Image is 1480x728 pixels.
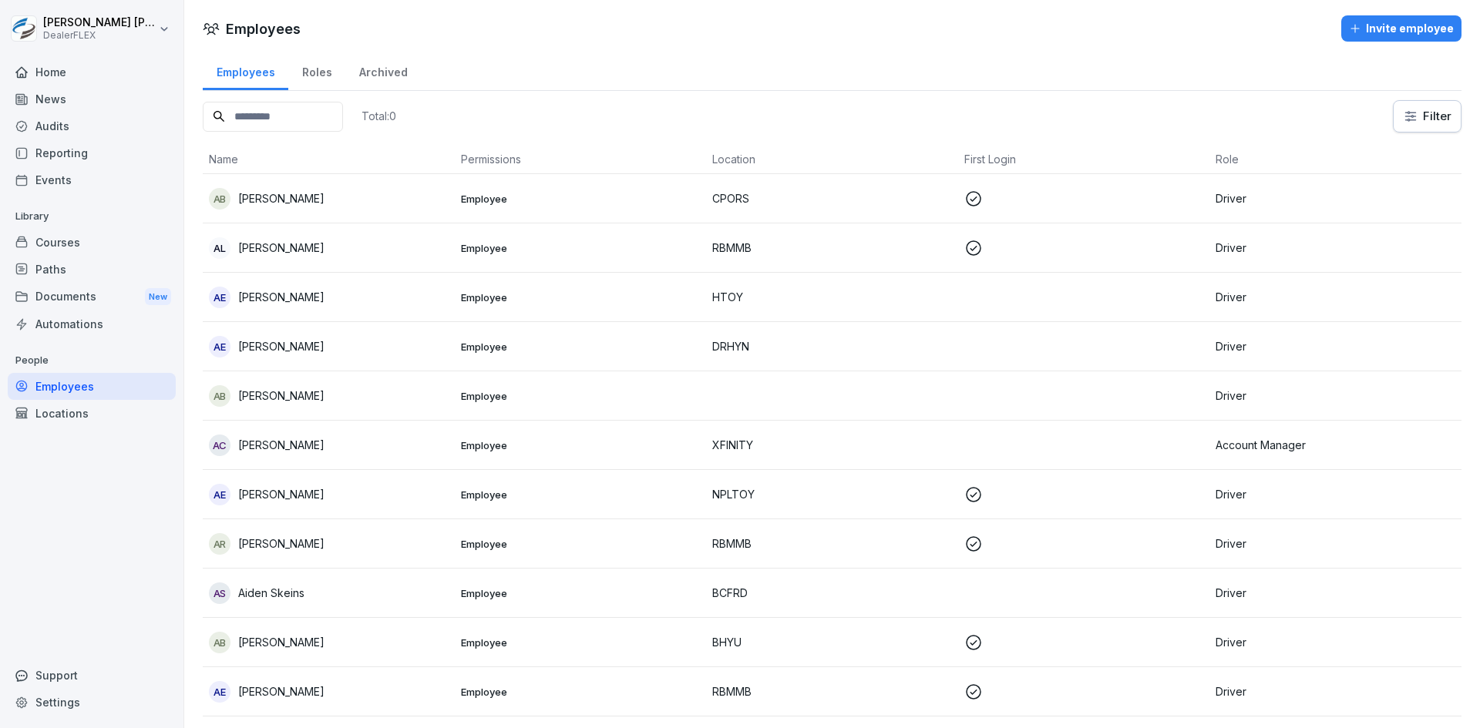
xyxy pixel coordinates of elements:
th: Location [706,145,958,174]
p: [PERSON_NAME] [238,338,325,354]
p: BCFRD [712,585,952,601]
p: [PERSON_NAME] [238,683,325,699]
a: Audits [8,112,176,139]
p: Driver [1216,585,1455,601]
div: New [145,288,171,306]
div: AB [209,385,230,407]
p: RBMMB [712,683,952,699]
button: Filter [1394,101,1461,132]
p: [PERSON_NAME] [238,634,325,650]
div: Documents [8,283,176,311]
p: [PERSON_NAME] [238,387,325,404]
div: AC [209,434,230,456]
p: Driver [1216,240,1455,256]
p: BHYU [712,634,952,650]
p: Employee [461,192,701,206]
div: Invite employee [1349,20,1454,37]
div: AE [209,336,230,357]
p: Employee [461,389,701,403]
a: Employees [8,373,176,400]
p: Driver [1216,486,1455,502]
p: DealerFLEX [43,30,156,41]
p: RBMMB [712,535,952,552]
p: Driver [1216,683,1455,699]
a: Events [8,166,176,193]
div: AS [209,582,230,604]
div: AE [209,287,230,308]
p: [PERSON_NAME] [238,535,325,552]
div: Support [8,662,176,689]
p: HTOY [712,289,952,305]
div: AB [209,632,230,653]
a: Employees [203,51,288,90]
p: Employee [461,290,701,304]
p: Employee [461,438,701,452]
a: Paths [8,256,176,283]
button: Invite employee [1341,15,1461,42]
p: Aiden Skeins [238,585,304,601]
p: Employee [461,340,701,354]
p: Employee [461,241,701,255]
th: Role [1209,145,1461,174]
a: Courses [8,229,176,256]
p: CPORS [712,190,952,206]
th: Permissions [455,145,707,174]
p: Driver [1216,190,1455,206]
div: News [8,86,176,112]
a: Automations [8,310,176,337]
p: [PERSON_NAME] [PERSON_NAME] [43,16,156,29]
p: Driver [1216,289,1455,305]
p: Account Manager [1216,437,1455,453]
a: DocumentsNew [8,283,176,311]
a: Locations [8,400,176,427]
p: Employee [461,488,701,502]
p: Library [8,204,176,229]
p: NPLTOY [712,486,952,502]
p: Employee [461,685,701,699]
p: XFINITY [712,437,952,453]
p: Total: 0 [362,109,396,123]
p: Driver [1216,535,1455,552]
a: Home [8,59,176,86]
th: First Login [958,145,1210,174]
a: Settings [8,689,176,716]
div: AB [209,188,230,210]
div: AR [209,533,230,555]
p: RBMMB [712,240,952,256]
p: [PERSON_NAME] [238,486,325,502]
div: AE [209,681,230,703]
a: Reporting [8,139,176,166]
div: Filter [1403,109,1451,124]
p: Driver [1216,338,1455,354]
p: Employee [461,586,701,600]
p: DRHYN [712,338,952,354]
p: [PERSON_NAME] [238,190,325,206]
h1: Employees [226,18,301,39]
p: [PERSON_NAME] [238,240,325,256]
a: Roles [288,51,345,90]
th: Name [203,145,455,174]
p: [PERSON_NAME] [238,289,325,305]
p: [PERSON_NAME] [238,437,325,453]
p: Employee [461,537,701,551]
p: Employee [461,636,701,649]
p: People [8,348,176,373]
div: AL [209,237,230,259]
div: AE [209,484,230,505]
p: Driver [1216,387,1455,404]
p: Driver [1216,634,1455,650]
a: Archived [345,51,421,90]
